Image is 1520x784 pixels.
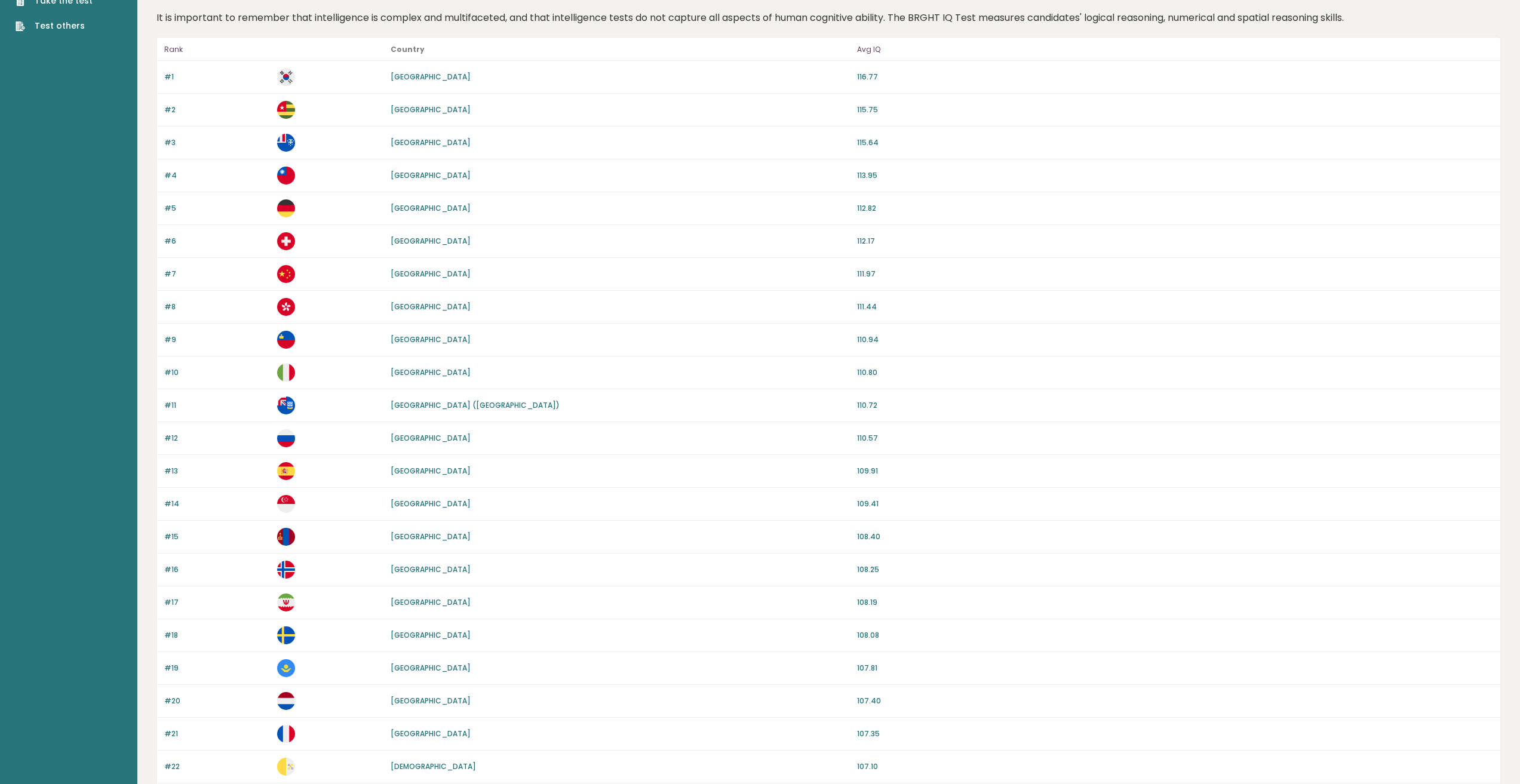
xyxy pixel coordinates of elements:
[164,728,270,739] p: #21
[164,564,270,575] p: #16
[391,466,471,476] a: [GEOGRAPHIC_DATA]
[277,725,295,743] img: fr.svg
[164,696,270,706] p: #20
[164,433,270,444] p: #12
[857,104,1493,115] p: 115.75
[391,334,471,345] a: [GEOGRAPHIC_DATA]
[277,495,295,513] img: sg.svg
[857,236,1493,247] p: 112.17
[391,203,471,213] a: [GEOGRAPHIC_DATA]
[391,170,471,180] a: [GEOGRAPHIC_DATA]
[857,269,1493,279] p: 111.97
[164,236,270,247] p: #6
[164,499,270,509] p: #14
[857,466,1493,476] p: 109.91
[857,400,1493,411] p: 110.72
[391,564,471,574] a: [GEOGRAPHIC_DATA]
[857,433,1493,444] p: 110.57
[277,167,295,185] img: tw.svg
[391,104,471,115] a: [GEOGRAPHIC_DATA]
[164,630,270,641] p: #18
[391,696,471,706] a: [GEOGRAPHIC_DATA]
[277,626,295,644] img: se.svg
[391,531,471,542] a: [GEOGRAPHIC_DATA]
[277,462,295,480] img: es.svg
[857,170,1493,181] p: 113.95
[164,466,270,476] p: #13
[277,68,295,86] img: kr.svg
[277,265,295,283] img: cn.svg
[391,630,471,640] a: [GEOGRAPHIC_DATA]
[857,499,1493,509] p: 109.41
[277,364,295,382] img: it.svg
[857,137,1493,148] p: 115.64
[391,400,560,410] a: [GEOGRAPHIC_DATA] ([GEOGRAPHIC_DATA])
[277,758,295,776] img: va.svg
[857,761,1493,772] p: 107.10
[391,302,471,312] a: [GEOGRAPHIC_DATA]
[391,236,471,246] a: [GEOGRAPHIC_DATA]
[857,630,1493,641] p: 108.08
[857,663,1493,674] p: 107.81
[391,499,471,509] a: [GEOGRAPHIC_DATA]
[857,334,1493,345] p: 110.94
[164,531,270,542] p: #15
[164,663,270,674] p: #19
[857,728,1493,739] p: 107.35
[164,104,270,115] p: #2
[164,761,270,772] p: #22
[164,137,270,148] p: #3
[277,659,295,677] img: kz.svg
[857,696,1493,706] p: 107.40
[277,396,295,414] img: fk.svg
[857,597,1493,608] p: 108.19
[391,761,476,771] a: [DEMOGRAPHIC_DATA]
[391,44,425,54] b: Country
[277,232,295,250] img: ch.svg
[857,203,1493,214] p: 112.82
[277,101,295,119] img: tg.svg
[164,269,270,279] p: #7
[391,269,471,279] a: [GEOGRAPHIC_DATA]
[857,302,1493,312] p: 111.44
[164,42,270,57] p: Rank
[164,334,270,345] p: #9
[164,203,270,214] p: #5
[857,42,1493,57] p: Avg IQ
[164,597,270,608] p: #17
[164,400,270,411] p: #11
[391,663,471,673] a: [GEOGRAPHIC_DATA]
[391,72,471,82] a: [GEOGRAPHIC_DATA]
[277,298,295,316] img: hk.svg
[164,302,270,312] p: #8
[164,72,270,82] p: #1
[857,367,1493,378] p: 110.80
[277,429,295,447] img: ru.svg
[857,72,1493,82] p: 116.77
[277,134,295,152] img: tf.svg
[164,367,270,378] p: #10
[277,528,295,546] img: mn.svg
[152,11,1506,25] div: It is important to remember that intelligence is complex and multifaceted, and that intelligence ...
[277,331,295,349] img: li.svg
[857,531,1493,542] p: 108.40
[164,170,270,181] p: #4
[277,594,295,611] img: ir.svg
[391,728,471,739] a: [GEOGRAPHIC_DATA]
[391,597,471,607] a: [GEOGRAPHIC_DATA]
[391,137,471,147] a: [GEOGRAPHIC_DATA]
[16,20,93,32] a: Test others
[277,561,295,579] img: no.svg
[391,367,471,377] a: [GEOGRAPHIC_DATA]
[857,564,1493,575] p: 108.25
[391,433,471,443] a: [GEOGRAPHIC_DATA]
[277,692,295,710] img: nl.svg
[277,199,295,217] img: de.svg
